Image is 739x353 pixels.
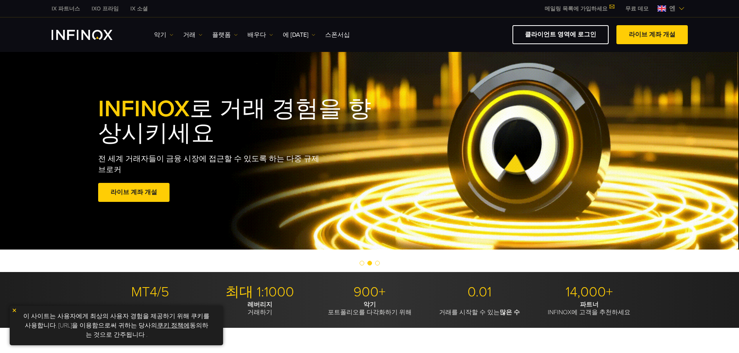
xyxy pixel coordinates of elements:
[283,30,315,40] a: 에 [DATE]
[325,31,350,39] font: 스폰서십
[360,261,364,265] span: Go to slide 1
[283,31,308,39] font: 에 [DATE]
[625,5,649,12] font: 무료 데모
[23,312,209,329] font: 이 사이트는 사용자에게 최상의 사용자 경험을 제공하기 위해 쿠키를 사용합니다. [URL]을 이용함으로써 귀하는 당사의
[363,301,376,308] font: 악기
[548,308,630,316] font: INFINOX에 고객을 추천하세요
[247,30,273,40] a: 배우다
[125,5,154,13] a: 인피녹스
[98,95,371,147] font: 로 거래 경험을 향상시키세요
[367,261,372,265] span: Go to slide 2
[620,5,654,13] a: 인피녹스 메뉴
[92,5,119,12] font: IXO 프라임
[98,95,190,123] font: INFINOX
[247,301,272,308] font: 레버리지
[183,31,196,39] font: 거래
[247,31,266,39] font: 배우다
[157,322,190,329] a: 쿠키 정책에
[616,25,688,44] a: 라이브 계좌 개설
[545,5,607,12] font: 메일링 목록에 가입하세요
[439,308,500,316] font: 거래를 시작할 수 있는
[46,5,86,13] a: 인피녹스
[225,284,294,300] font: 최대 1:1000
[525,31,596,38] font: 클라이언트 영역에 로그인
[500,308,520,316] font: 많은 수
[580,301,599,308] font: 파트너
[131,284,169,300] font: MT4/5
[375,261,380,265] span: Go to slide 3
[669,5,675,12] font: 엔
[212,30,238,40] a: 플랫폼
[111,188,157,196] font: 라이브 계좌 개설
[183,30,202,40] a: 거래
[130,5,148,12] font: IX 소셜
[328,308,412,316] font: 포트폴리오를 다각화하기 위해
[467,284,492,300] font: 0.01
[512,25,609,44] a: 클라이언트 영역에 로그인
[629,31,675,38] font: 라이브 계좌 개설
[247,308,272,316] font: 거래하기
[325,30,350,40] a: 스폰서십
[566,284,613,300] font: 14,000+
[98,154,319,174] font: 전 세계 거래자들이 금융 시장에 접근할 수 있도록 하는 다중 규제 브로커
[52,30,131,40] a: INFINOX 로고
[98,183,170,202] a: 라이브 계좌 개설
[154,31,166,39] font: 악기
[12,308,17,313] img: 노란색 닫기 아이콘
[86,5,125,13] a: 인피녹스
[52,5,80,12] font: IX 파트너스
[353,284,386,300] font: 900+
[539,5,620,12] a: 메일링 목록에 가입하세요
[154,30,173,40] a: 악기
[212,31,231,39] font: 플랫폼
